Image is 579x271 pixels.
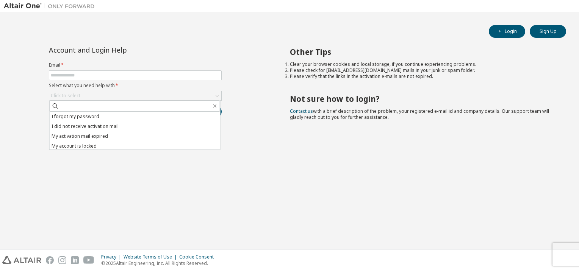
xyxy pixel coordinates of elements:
[49,83,222,89] label: Select what you need help with
[489,25,525,38] button: Login
[290,47,553,57] h2: Other Tips
[46,256,54,264] img: facebook.svg
[179,254,218,260] div: Cookie Consent
[290,94,553,104] h2: Not sure how to login?
[4,2,99,10] img: Altair One
[50,112,220,121] li: I forgot my password
[49,62,222,68] label: Email
[290,61,553,67] li: Clear your browser cookies and local storage, if you continue experiencing problems.
[49,91,221,100] div: Click to select
[83,256,94,264] img: youtube.svg
[51,93,80,99] div: Click to select
[58,256,66,264] img: instagram.svg
[290,67,553,73] li: Please check for [EMAIL_ADDRESS][DOMAIN_NAME] mails in your junk or spam folder.
[290,108,313,114] a: Contact us
[101,254,124,260] div: Privacy
[101,260,218,266] p: © 2025 Altair Engineering, Inc. All Rights Reserved.
[49,47,187,53] div: Account and Login Help
[2,256,41,264] img: altair_logo.svg
[124,254,179,260] div: Website Terms of Use
[290,108,549,120] span: with a brief description of the problem, your registered e-mail id and company details. Our suppo...
[71,256,79,264] img: linkedin.svg
[290,73,553,79] li: Please verify that the links in the activation e-mails are not expired.
[530,25,566,38] button: Sign Up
